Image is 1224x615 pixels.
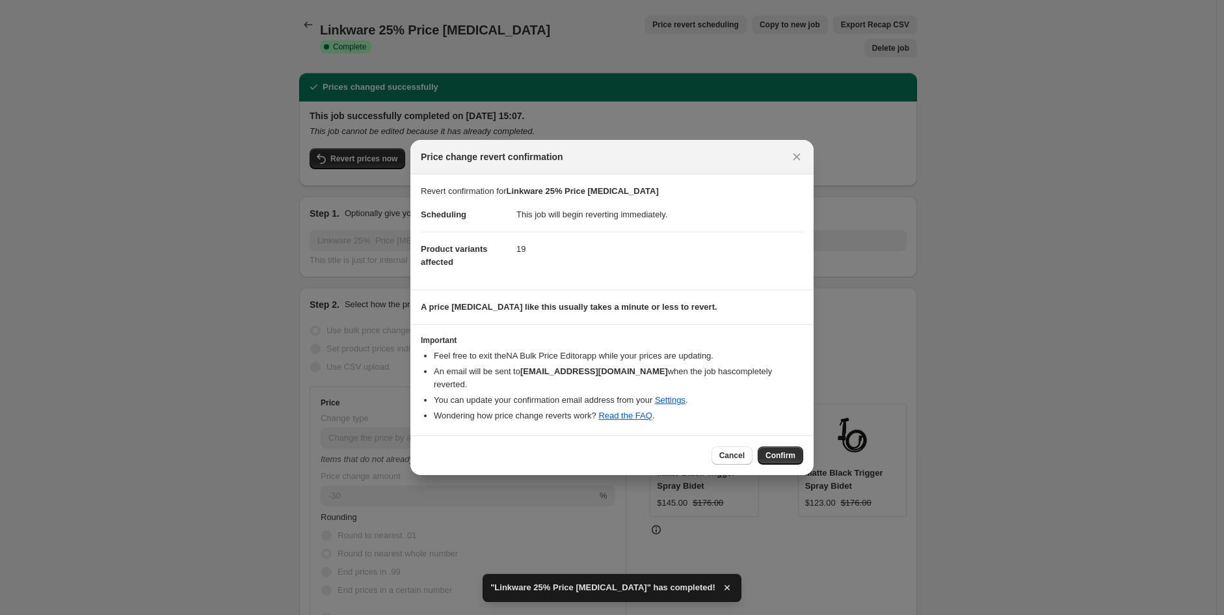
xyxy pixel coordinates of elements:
[516,198,803,232] dd: This job will begin reverting immediately.
[421,244,488,267] span: Product variants affected
[421,210,466,219] span: Scheduling
[434,349,803,362] li: Feel free to exit the NA Bulk Price Editor app while your prices are updating.
[719,450,745,461] span: Cancel
[520,366,668,376] b: [EMAIL_ADDRESS][DOMAIN_NAME]
[421,302,717,312] b: A price [MEDICAL_DATA] like this usually takes a minute or less to revert.
[434,394,803,407] li: You can update your confirmation email address from your .
[490,581,715,594] span: "Linkware 25% Price [MEDICAL_DATA]" has completed!
[655,395,685,405] a: Settings
[765,450,795,461] span: Confirm
[434,365,803,391] li: An email will be sent to when the job has completely reverted .
[758,446,803,465] button: Confirm
[788,148,806,166] button: Close
[507,186,659,196] b: Linkware 25% Price [MEDICAL_DATA]
[598,411,652,420] a: Read the FAQ
[712,446,752,465] button: Cancel
[516,232,803,266] dd: 19
[421,185,803,198] p: Revert confirmation for
[421,335,803,346] h3: Important
[434,409,803,422] li: Wondering how price change reverts work? .
[421,150,563,163] span: Price change revert confirmation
